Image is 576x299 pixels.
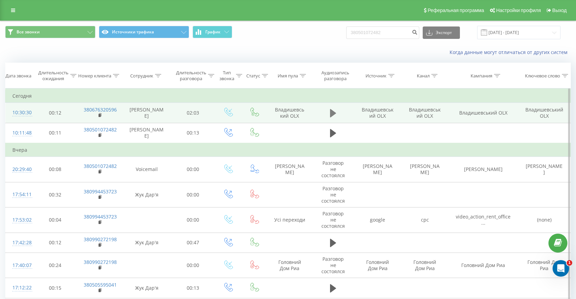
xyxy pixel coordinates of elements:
[321,185,345,204] span: Разговор не состоялся
[354,103,401,123] td: Владишевський OLX
[171,278,215,298] td: 00:13
[428,8,484,13] span: Реферальная программа
[12,106,27,119] div: 10:30:30
[205,30,220,34] span: График
[84,163,117,169] a: 380501072482
[84,188,117,195] a: 380994453723
[171,253,215,278] td: 00:00
[171,207,215,233] td: 00:00
[321,210,345,229] span: Разговор не состоялся
[321,160,345,179] span: Разговор не состоялся
[176,70,206,82] div: Длительность разговора
[267,253,312,278] td: Головний Дом Риа
[6,143,571,157] td: Вчера
[12,259,27,272] div: 17:40:07
[267,207,312,233] td: Усі переходи
[401,103,449,123] td: Владишевський OLX
[33,123,77,143] td: 00:11
[84,126,117,133] a: 380501072482
[423,26,460,39] button: Экспорт
[122,157,171,182] td: Voicemail
[518,207,570,233] td: (none)
[122,278,171,298] td: Жук Дар'я
[99,26,189,38] button: Источники трафика
[17,29,40,35] span: Все звонки
[354,157,401,182] td: [PERSON_NAME]
[84,213,117,220] a: 380994453723
[319,70,353,82] div: Аудиозапись разговора
[171,182,215,207] td: 00:00
[33,157,77,182] td: 00:08
[171,103,215,123] td: 02:03
[12,213,27,227] div: 17:53:02
[33,182,77,207] td: 00:32
[122,123,171,143] td: [PERSON_NAME]
[354,207,401,233] td: google
[171,233,215,253] td: 00:47
[449,253,518,278] td: Головний Дом Риа
[84,281,117,288] a: 380505595041
[122,182,171,207] td: Жук Дар'я
[525,73,560,79] div: Ключевое слово
[12,281,27,295] div: 17:12:22
[33,233,77,253] td: 00:12
[366,73,387,79] div: Источник
[496,8,541,13] span: Настройки профиля
[6,89,571,103] td: Сегодня
[518,157,570,182] td: [PERSON_NAME]
[84,106,117,113] a: 380676320596
[12,236,27,249] div: 17:42:28
[12,188,27,201] div: 17:54:11
[346,26,419,39] input: Поиск по номеру
[518,103,570,123] td: Владишевський OLX
[38,70,69,82] div: Длительность ожидания
[171,123,215,143] td: 00:13
[553,260,569,277] iframe: Intercom live chat
[401,253,449,278] td: Головний Дом Риа
[321,256,345,275] span: Разговор не состоялся
[278,73,298,79] div: Имя пула
[5,26,95,38] button: Все звонки
[354,253,401,278] td: Головний Дом Риа
[471,73,492,79] div: Кампания
[33,207,77,233] td: 00:04
[122,103,171,123] td: [PERSON_NAME]
[401,207,449,233] td: cpc
[518,253,570,278] td: Головний Дом Риа
[84,236,117,243] a: 380990272198
[267,103,312,123] td: Владишевський OLX
[130,73,153,79] div: Сотрудник
[33,253,77,278] td: 00:24
[219,70,234,82] div: Тип звонка
[552,8,567,13] span: Выход
[84,259,117,265] a: 380990272198
[78,73,111,79] div: Номер клиента
[449,103,518,123] td: Владишевський OLX
[267,157,312,182] td: [PERSON_NAME]
[6,73,31,79] div: Дата звонка
[33,103,77,123] td: 00:12
[246,73,260,79] div: Статус
[567,260,572,266] span: 1
[193,26,232,38] button: График
[450,49,571,55] a: Когда данные могут отличаться от других систем
[449,157,518,182] td: [PERSON_NAME]
[12,126,27,140] div: 10:11:48
[417,73,430,79] div: Канал
[401,157,449,182] td: [PERSON_NAME]
[33,278,77,298] td: 00:15
[12,163,27,176] div: 20:29:40
[122,233,171,253] td: Жук Дар'я
[456,213,511,226] span: video_action_rent_office...
[171,157,215,182] td: 00:00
